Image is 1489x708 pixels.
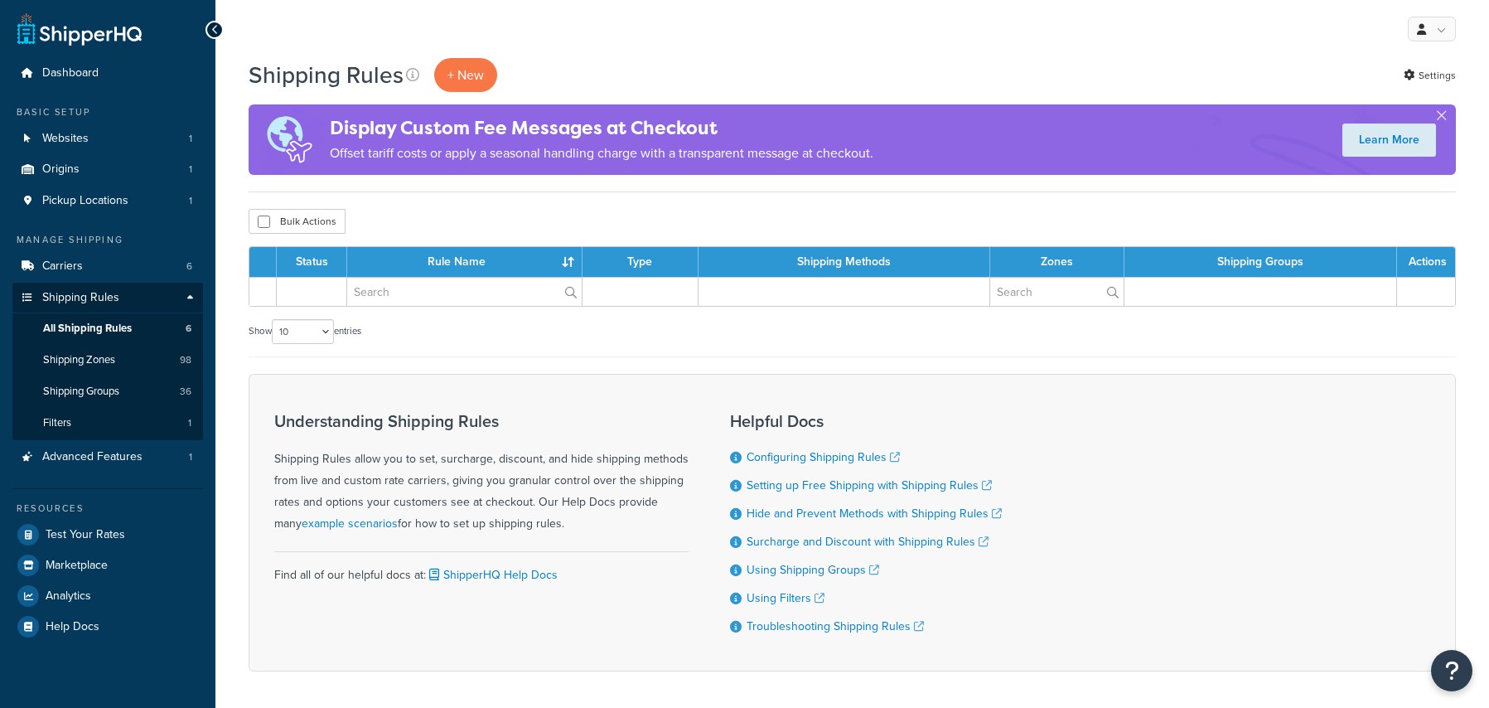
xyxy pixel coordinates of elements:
[12,124,203,154] a: Websites 1
[426,566,558,584] a: ShipperHQ Help Docs
[12,408,203,439] a: Filters 1
[189,162,192,177] span: 1
[302,515,398,532] a: example scenarios
[186,259,192,274] span: 6
[1397,247,1455,277] th: Actions
[12,58,203,89] a: Dashboard
[17,12,142,46] a: ShipperHQ Home
[12,442,203,473] a: Advanced Features 1
[249,104,330,175] img: duties-banner-06bc72dcb5fe05cb3f9472aba00be2ae8eb53ab6f0d8bb03d382ba314ac3c341.png
[583,247,699,277] th: Type
[747,505,1002,522] a: Hide and Prevent Methods with Shipping Rules
[12,233,203,247] div: Manage Shipping
[12,154,203,185] li: Origins
[274,412,689,430] h3: Understanding Shipping Rules
[12,105,203,119] div: Basic Setup
[12,408,203,439] li: Filters
[42,66,99,80] span: Dashboard
[12,283,203,440] li: Shipping Rules
[12,550,203,580] a: Marketplace
[12,124,203,154] li: Websites
[12,376,203,407] li: Shipping Groups
[46,559,108,573] span: Marketplace
[43,322,132,336] span: All Shipping Rules
[347,278,582,306] input: Search
[180,385,191,399] span: 36
[434,58,497,92] p: + New
[12,345,203,376] a: Shipping Zones 98
[12,251,203,282] a: Carriers 6
[747,589,824,607] a: Using Filters
[990,278,1124,306] input: Search
[12,442,203,473] li: Advanced Features
[330,142,873,165] p: Offset tariff costs or apply a seasonal handling charge with a transparent message at checkout.
[12,502,203,516] div: Resources
[12,581,203,611] a: Analytics
[330,114,873,142] h4: Display Custom Fee Messages at Checkout
[249,59,404,91] h1: Shipping Rules
[747,561,879,579] a: Using Shipping Groups
[12,313,203,344] li: All Shipping Rules
[43,353,115,367] span: Shipping Zones
[274,412,689,535] div: Shipping Rules allow you to set, surcharge, discount, and hide shipping methods from live and cus...
[43,416,71,430] span: Filters
[747,449,900,466] a: Configuring Shipping Rules
[12,520,203,550] a: Test Your Rates
[1404,64,1456,87] a: Settings
[12,283,203,313] a: Shipping Rules
[42,450,143,464] span: Advanced Features
[189,194,192,208] span: 1
[12,186,203,216] a: Pickup Locations 1
[347,247,583,277] th: Rule Name
[12,345,203,376] li: Shipping Zones
[42,291,119,305] span: Shipping Rules
[42,259,83,274] span: Carriers
[189,450,192,464] span: 1
[12,313,203,344] a: All Shipping Rules 6
[277,247,347,277] th: Status
[43,385,119,399] span: Shipping Groups
[730,412,1002,430] h3: Helpful Docs
[274,551,689,586] div: Find all of our helpful docs at:
[1431,650,1472,691] button: Open Resource Center
[12,376,203,407] a: Shipping Groups 36
[12,186,203,216] li: Pickup Locations
[747,477,992,494] a: Setting up Free Shipping with Shipping Rules
[1124,247,1397,277] th: Shipping Groups
[249,319,361,344] label: Show entries
[186,322,191,336] span: 6
[699,247,990,277] th: Shipping Methods
[189,132,192,146] span: 1
[46,620,99,634] span: Help Docs
[12,251,203,282] li: Carriers
[188,416,191,430] span: 1
[747,533,989,550] a: Surcharge and Discount with Shipping Rules
[12,612,203,642] a: Help Docs
[42,194,128,208] span: Pickup Locations
[249,209,346,234] button: Bulk Actions
[12,154,203,185] a: Origins 1
[1342,124,1436,157] a: Learn More
[990,247,1124,277] th: Zones
[42,162,80,177] span: Origins
[46,589,91,604] span: Analytics
[180,353,191,367] span: 98
[42,132,89,146] span: Websites
[46,528,125,542] span: Test Your Rates
[272,319,334,344] select: Showentries
[747,618,924,635] a: Troubleshooting Shipping Rules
